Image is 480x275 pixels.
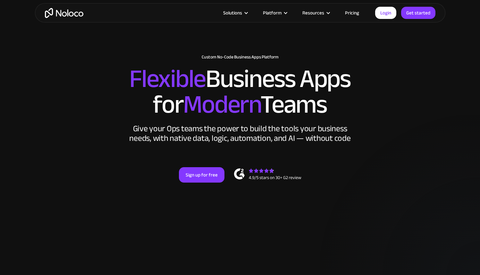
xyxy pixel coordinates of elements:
a: Login [375,7,396,19]
div: Platform [263,9,282,17]
a: Get started [401,7,435,19]
div: Resources [294,9,337,17]
a: Sign up for free [179,167,224,183]
span: Modern [183,81,260,128]
div: Give your Ops teams the power to build the tools your business needs, with native data, logic, au... [128,124,352,143]
h2: Business Apps for Teams [41,66,439,117]
div: Solutions [215,9,255,17]
a: Pricing [337,9,367,17]
div: Solutions [223,9,242,17]
a: home [45,8,83,18]
h1: Custom No-Code Business Apps Platform [41,55,439,60]
span: Flexible [129,55,206,103]
div: Resources [302,9,324,17]
div: Platform [255,9,294,17]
